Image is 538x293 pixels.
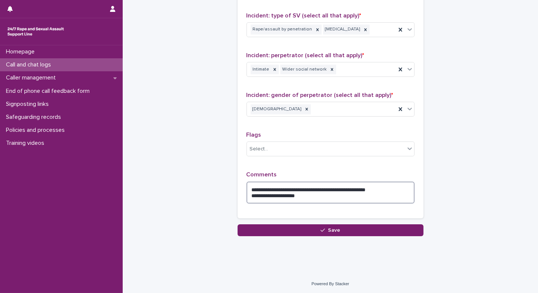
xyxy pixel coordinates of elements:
span: Comments [247,172,277,178]
img: rhQMoQhaT3yELyF149Cw [6,24,65,39]
span: Incident: perpetrator (select all that apply) [247,52,364,58]
div: [DEMOGRAPHIC_DATA] [251,104,303,114]
button: Save [238,224,423,236]
div: Select... [250,145,268,153]
p: Caller management [3,74,62,81]
div: [MEDICAL_DATA] [323,25,361,35]
span: Incident: type of SV (select all that apply) [247,13,361,19]
p: Safeguarding records [3,114,67,121]
p: Training videos [3,140,50,147]
p: End of phone call feedback form [3,88,96,95]
span: Save [328,228,340,233]
div: Intimate [251,65,271,75]
p: Homepage [3,48,41,55]
div: Rape/assault by penetration [251,25,313,35]
span: Incident: gender of perpetrator (select all that apply) [247,92,393,98]
a: Powered By Stacker [312,281,349,286]
span: Flags [247,132,261,138]
p: Policies and processes [3,127,71,134]
div: Wider social network [280,65,328,75]
p: Call and chat logs [3,61,57,68]
p: Signposting links [3,101,55,108]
